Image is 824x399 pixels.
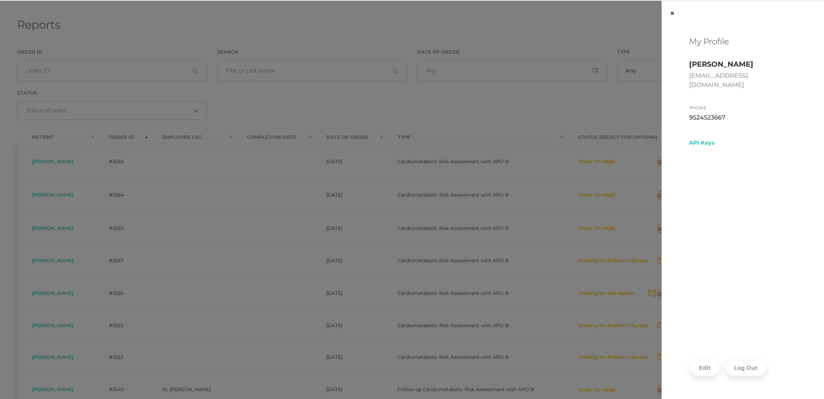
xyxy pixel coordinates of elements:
[689,136,797,150] a: API Keys
[689,113,797,122] div: 9524523667
[689,37,797,47] h2: My Profile
[689,105,707,110] label: Phone
[689,60,753,68] label: [PERSON_NAME]
[662,1,683,26] button: Close
[725,360,766,376] button: Log Out
[690,360,719,376] button: Edit
[689,71,797,90] div: [EMAIL_ADDRESS][DOMAIN_NAME]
